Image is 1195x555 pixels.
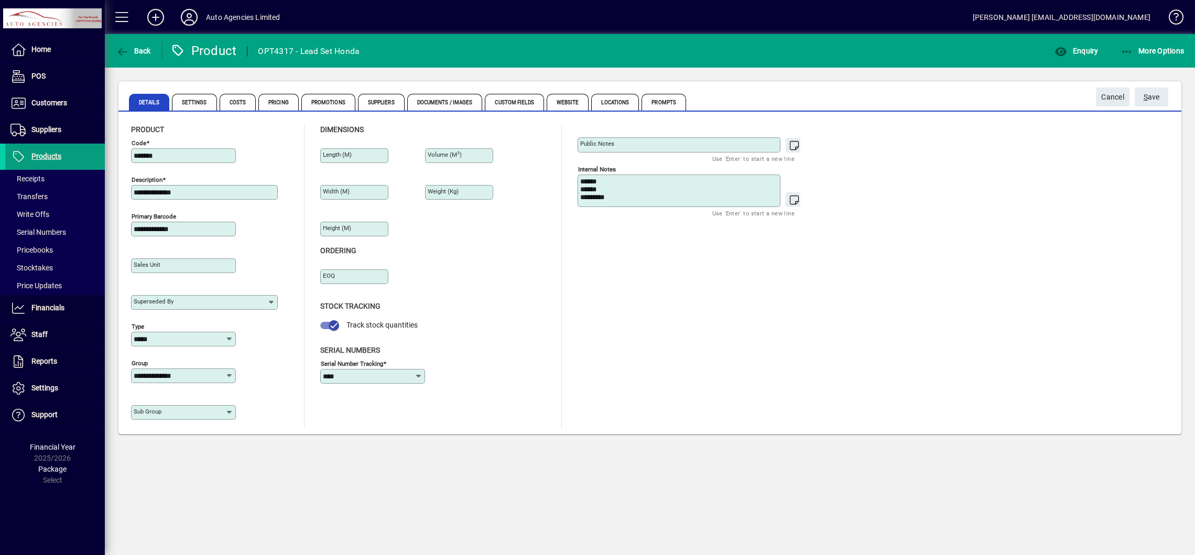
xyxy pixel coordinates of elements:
span: Custom Fields [485,94,544,111]
span: Website [547,94,589,111]
mat-label: Sales unit [134,261,160,268]
span: Settings [31,384,58,392]
mat-label: Type [132,323,144,330]
mat-label: Length (m) [323,151,352,158]
a: Home [5,37,105,63]
span: Prompts [642,94,686,111]
button: Back [113,41,154,60]
mat-label: EOQ [323,272,335,279]
span: Staff [31,330,48,339]
mat-label: Height (m) [323,224,351,232]
span: Financial Year [30,443,75,451]
span: Costs [220,94,256,111]
a: POS [5,63,105,90]
a: Reports [5,349,105,375]
span: Stocktakes [10,264,53,272]
span: Transfers [10,192,48,201]
span: Locations [591,94,639,111]
span: Suppliers [358,94,405,111]
sup: 3 [457,150,460,156]
a: Suppliers [5,117,105,143]
a: Financials [5,295,105,321]
a: Settings [5,375,105,401]
button: Enquiry [1052,41,1101,60]
span: Back [116,47,151,55]
span: Customers [31,99,67,107]
span: Reports [31,357,57,365]
a: Write Offs [5,205,105,223]
span: Write Offs [10,210,49,219]
a: Support [5,402,105,428]
mat-label: Weight (Kg) [428,188,459,195]
span: Promotions [301,94,355,111]
mat-label: Sub group [134,408,161,415]
div: [PERSON_NAME] [EMAIL_ADDRESS][DOMAIN_NAME] [973,9,1150,26]
a: Customers [5,90,105,116]
span: Package [38,465,67,473]
a: Knowledge Base [1161,2,1182,36]
mat-hint: Use 'Enter' to start a new line [712,153,795,165]
a: Transfers [5,188,105,205]
span: Support [31,410,58,419]
span: Financials [31,303,64,312]
a: Pricebooks [5,241,105,259]
a: Stocktakes [5,259,105,277]
span: Suppliers [31,125,61,134]
mat-label: Description [132,176,162,183]
div: OPT4317 - Lead Set Honda [258,43,359,60]
a: Serial Numbers [5,223,105,241]
span: Stock Tracking [320,302,381,310]
span: Dimensions [320,125,364,134]
mat-label: Public Notes [580,140,614,147]
mat-label: Internal Notes [578,166,616,173]
span: Documents / Images [407,94,483,111]
mat-hint: Use 'Enter' to start a new line [712,207,795,219]
span: Receipts [10,175,45,183]
span: More Options [1121,47,1185,55]
span: Details [129,94,169,111]
span: Cancel [1101,89,1124,106]
mat-label: Primary barcode [132,213,176,220]
span: Pricebooks [10,246,53,254]
span: Home [31,45,51,53]
span: Products [31,152,61,160]
mat-label: Group [132,360,148,367]
span: POS [31,72,46,80]
span: Ordering [320,246,356,255]
app-page-header-button: Back [105,41,162,60]
a: Staff [5,322,105,348]
mat-label: Width (m) [323,188,350,195]
a: Receipts [5,170,105,188]
span: Price Updates [10,281,62,290]
span: Pricing [258,94,299,111]
div: Auto Agencies Limited [206,9,280,26]
button: Profile [172,8,206,27]
button: Add [139,8,172,27]
span: Product [131,125,164,134]
span: S [1144,93,1148,101]
button: More Options [1118,41,1187,60]
span: ave [1144,89,1160,106]
mat-label: Volume (m ) [428,151,462,158]
div: Product [170,42,237,59]
span: Track stock quantities [346,321,418,329]
mat-label: Serial Number tracking [321,360,383,367]
span: Settings [172,94,217,111]
span: Serial Numbers [10,228,66,236]
mat-label: Superseded by [134,298,173,305]
a: Price Updates [5,277,105,295]
button: Cancel [1096,88,1129,106]
span: Enquiry [1055,47,1098,55]
mat-label: Code [132,139,146,147]
button: Save [1135,88,1168,106]
span: Serial Numbers [320,346,380,354]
